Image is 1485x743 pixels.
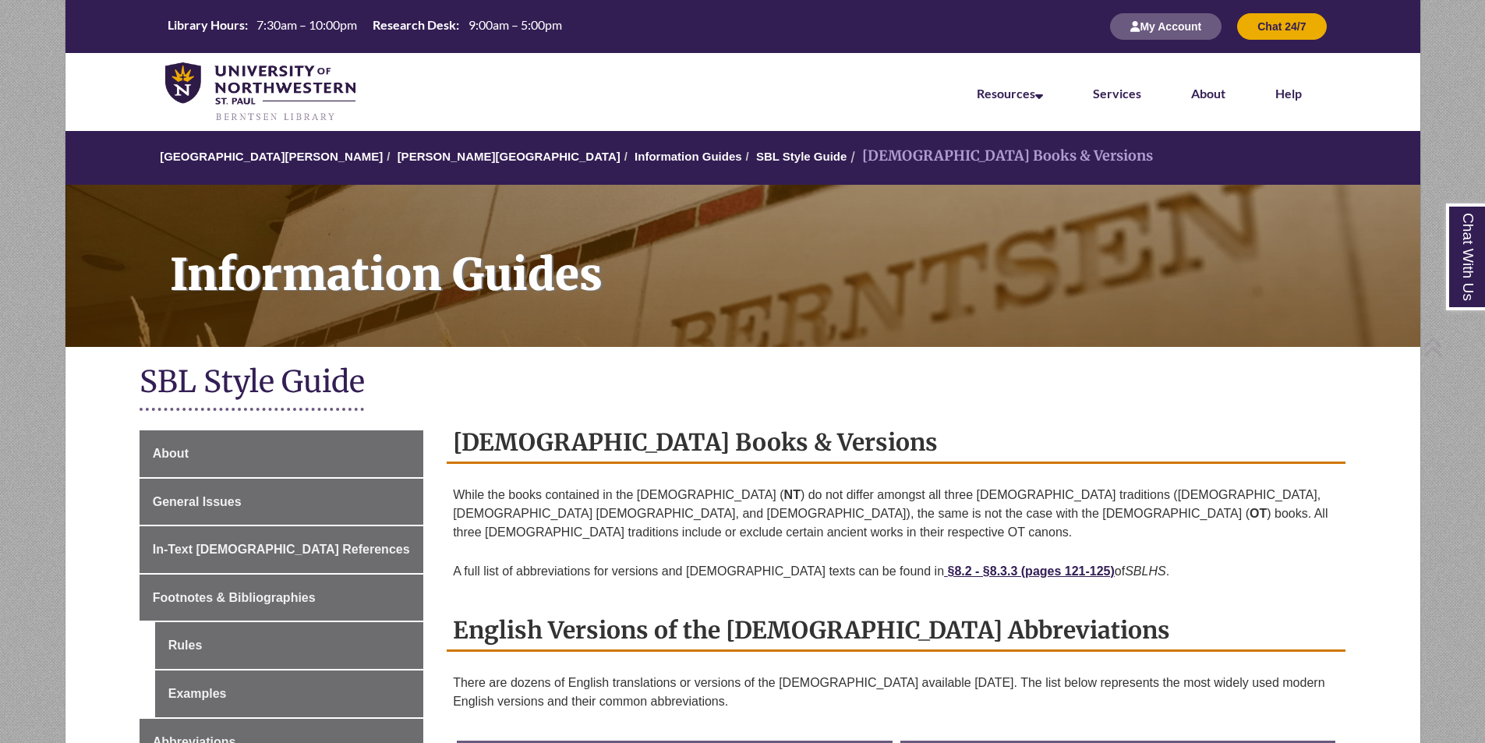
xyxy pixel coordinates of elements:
table: Hours Today [161,16,568,36]
a: Hours Today [161,16,568,37]
strong: OT [1250,507,1267,520]
a: SBL Style Guide [756,150,847,163]
span: In-Text [DEMOGRAPHIC_DATA] References [153,543,410,556]
span: General Issues [153,495,242,508]
a: [GEOGRAPHIC_DATA][PERSON_NAME] [160,150,383,163]
a: Resources [977,86,1043,101]
span: About [153,447,189,460]
a: Help [1275,86,1302,101]
a: §8.2 - §8.3.3 (pages 121-125) [944,564,1115,578]
em: SBLHS [1125,564,1165,578]
p: There are dozens of English translations or versions of the [DEMOGRAPHIC_DATA] available [DATE]. ... [453,667,1339,717]
p: A full list of abbreviations for versions and [DEMOGRAPHIC_DATA] texts can be found in of . [453,556,1339,587]
a: About [140,430,423,477]
span: Footnotes & Bibliographies [153,591,316,604]
p: While the books contained in the [DEMOGRAPHIC_DATA] ( ) do not differ amongst all three [DEMOGRAP... [453,479,1339,548]
h1: SBL Style Guide [140,363,1346,404]
h1: Information Guides [153,185,1420,327]
img: UNWSP Library Logo [165,62,356,123]
a: My Account [1110,19,1222,33]
span: 9:00am – 5:00pm [468,17,562,32]
a: Information Guides [65,185,1420,347]
a: Back to Top [1423,336,1481,357]
strong: §8.2 - §8.3.3 (pages 121-125) [947,564,1114,578]
a: General Issues [140,479,423,525]
li: [DEMOGRAPHIC_DATA] Books & Versions [847,145,1153,168]
a: Examples [155,670,423,717]
a: In-Text [DEMOGRAPHIC_DATA] References [140,526,423,573]
a: Chat 24/7 [1237,19,1326,33]
a: Information Guides [635,150,742,163]
button: Chat 24/7 [1237,13,1326,40]
a: Rules [155,622,423,669]
button: My Account [1110,13,1222,40]
h2: English Versions of the [DEMOGRAPHIC_DATA] Abbreviations [447,610,1345,652]
th: Research Desk: [366,16,461,34]
a: [PERSON_NAME][GEOGRAPHIC_DATA] [398,150,621,163]
strong: NT [784,488,801,501]
th: Library Hours: [161,16,250,34]
h2: [DEMOGRAPHIC_DATA] Books & Versions [447,423,1345,464]
a: About [1191,86,1225,101]
a: Services [1093,86,1141,101]
span: 7:30am – 10:00pm [256,17,357,32]
a: Footnotes & Bibliographies [140,575,423,621]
